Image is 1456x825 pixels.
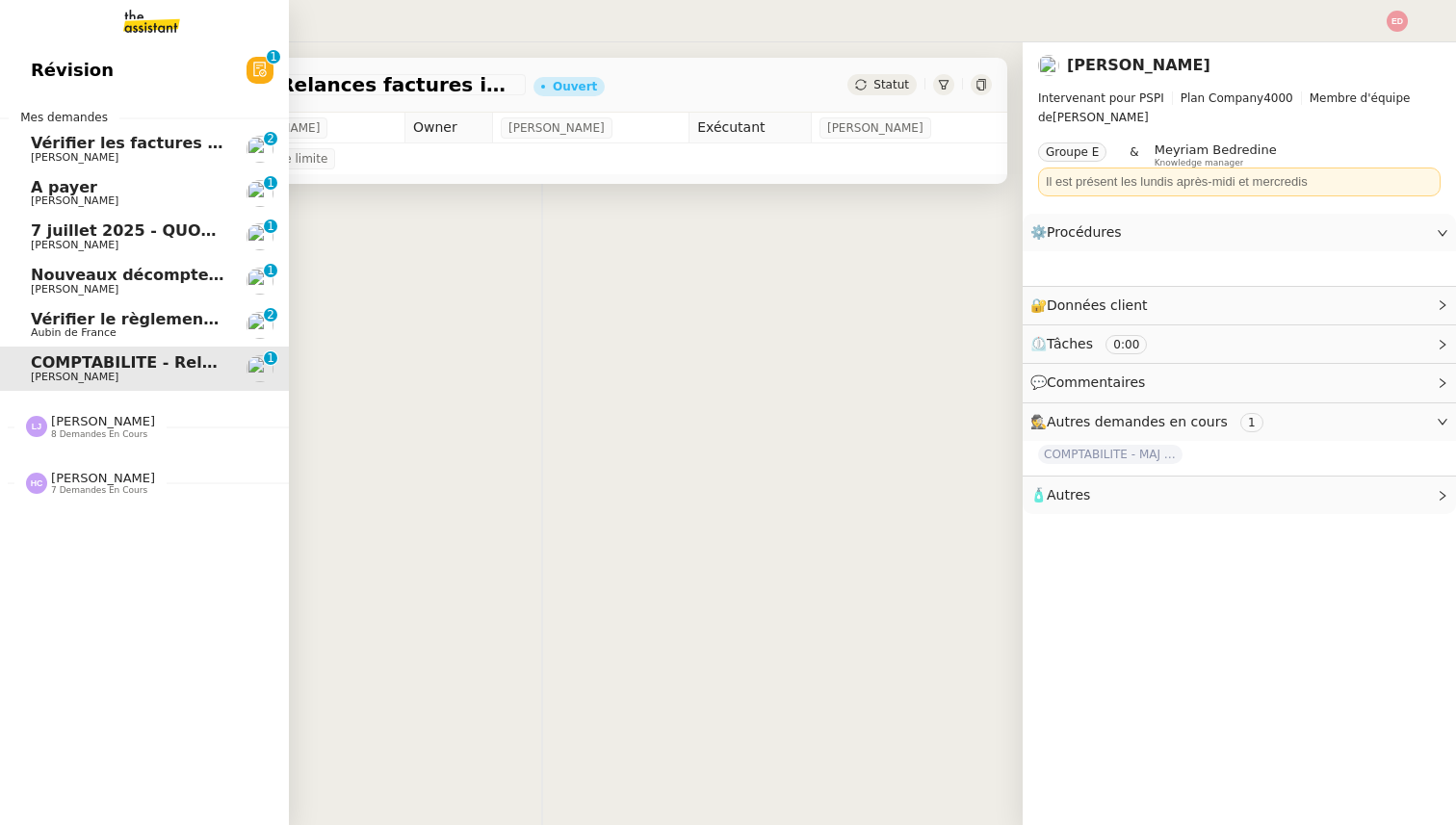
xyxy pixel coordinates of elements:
span: 🧴 [1030,487,1090,503]
span: Nouveaux décomptes de commissions [31,266,361,284]
span: [PERSON_NAME] [508,118,605,138]
span: [PERSON_NAME] [1038,89,1441,127]
span: Meyriam Bedredine [1155,142,1277,157]
span: 7 demandes en cours [51,485,147,496]
img: users%2F0zQGGmvZECeMseaPawnreYAQQyS2%2Favatar%2Feddadf8a-b06f-4db9-91c4-adeed775bb0f [1038,55,1059,76]
span: [PERSON_NAME] [31,239,118,251]
img: users%2FSclkIUIAuBOhhDrbgjtrSikBoD03%2Favatar%2F48cbc63d-a03d-4817-b5bf-7f7aeed5f2a9 [247,312,273,339]
nz-badge-sup: 1 [264,264,277,277]
a: [PERSON_NAME] [1067,56,1210,74]
img: users%2F0zQGGmvZECeMseaPawnreYAQQyS2%2Favatar%2Feddadf8a-b06f-4db9-91c4-adeed775bb0f [247,355,273,382]
span: [PERSON_NAME] [51,414,155,428]
div: Il est présent les lundis après-midi et mercredis [1046,172,1433,192]
span: Commentaires [1047,374,1145,390]
nz-tag: Groupe E [1038,142,1106,162]
nz-badge-sup: 1 [264,351,277,365]
span: [PERSON_NAME] [827,118,923,138]
span: Révision [31,56,114,85]
span: 7 juillet 2025 - QUOTIDIEN Gestion boite mail Accounting [31,221,526,240]
img: users%2Fa6PbEmLwvGXylUqKytRPpDpAx153%2Favatar%2Ffanny.png [247,268,273,295]
p: 2 [267,308,274,325]
p: 1 [267,264,274,281]
span: Autres [1047,487,1090,503]
div: Ouvert [553,81,597,92]
nz-badge-sup: 1 [264,176,277,190]
span: A payer [31,178,97,196]
img: users%2Fa6PbEmLwvGXylUqKytRPpDpAx153%2Favatar%2Ffanny.png [247,223,273,250]
span: Plan Company [1181,91,1263,105]
nz-badge-sup: 2 [264,308,277,322]
span: Knowledge manager [1155,158,1244,168]
div: ⚙️Procédures [1023,214,1456,251]
img: svg [1387,11,1408,32]
img: users%2FNmPW3RcGagVdwlUj0SIRjiM8zA23%2Favatar%2Fb3e8f68e-88d8-429d-a2bd-00fb6f2d12db [247,136,273,163]
span: COMPTABILITE - MAJ solde restant- [DATE] [1038,445,1183,464]
p: 1 [267,219,274,237]
nz-badge-sup: 1 [267,50,280,64]
span: & [1130,142,1138,168]
p: 2 [267,132,274,149]
nz-badge-sup: 1 [264,219,277,233]
nz-tag: 0:00 [1105,335,1147,354]
span: 💬 [1030,374,1154,390]
span: Vérifier le règlement de la facture [31,310,326,328]
span: Procédures [1047,224,1122,240]
img: svg [26,416,47,437]
app-user-label: Knowledge manager [1155,142,1277,168]
td: Exécutant [689,113,812,143]
span: 4000 [1263,91,1293,105]
span: Aubin de France [31,326,117,339]
span: 🕵️ [1030,414,1271,429]
span: [PERSON_NAME] [31,371,118,383]
span: ⚙️ [1030,221,1131,244]
span: ⏲️ [1030,336,1163,351]
span: Données client [1047,297,1148,313]
img: users%2Fa6PbEmLwvGXylUqKytRPpDpAx153%2Favatar%2Ffanny.png [247,180,273,207]
p: 1 [270,50,277,67]
span: Statut [873,78,909,91]
img: svg [26,473,47,494]
span: COMPTABILITE - Relances factures impayées - août 2025 [100,75,518,94]
span: [PERSON_NAME] [51,471,155,485]
nz-tag: 1 [1240,413,1263,432]
nz-badge-sup: 2 [264,132,277,145]
td: Owner [404,113,492,143]
p: 1 [267,176,274,193]
div: 🔐Données client [1023,287,1456,324]
span: 🔐 [1030,295,1156,317]
span: Mes demandes [9,108,119,127]
span: COMPTABILITE - Relances factures impayées - août 2025 [31,353,522,372]
p: 1 [267,351,274,369]
span: Tâches [1047,336,1093,351]
div: ⏲️Tâches 0:00 [1023,325,1456,363]
span: Vérifier les factures non réglées [31,134,310,152]
div: 🧴Autres [1023,477,1456,514]
span: [PERSON_NAME] [31,283,118,296]
span: 8 demandes en cours [51,429,147,440]
span: [PERSON_NAME] [31,151,118,164]
div: 🕵️Autres demandes en cours 1 [1023,403,1456,441]
span: Intervenant pour PSPI [1038,91,1164,105]
span: Autres demandes en cours [1047,414,1228,429]
div: 💬Commentaires [1023,364,1456,401]
span: [PERSON_NAME] [31,194,118,207]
